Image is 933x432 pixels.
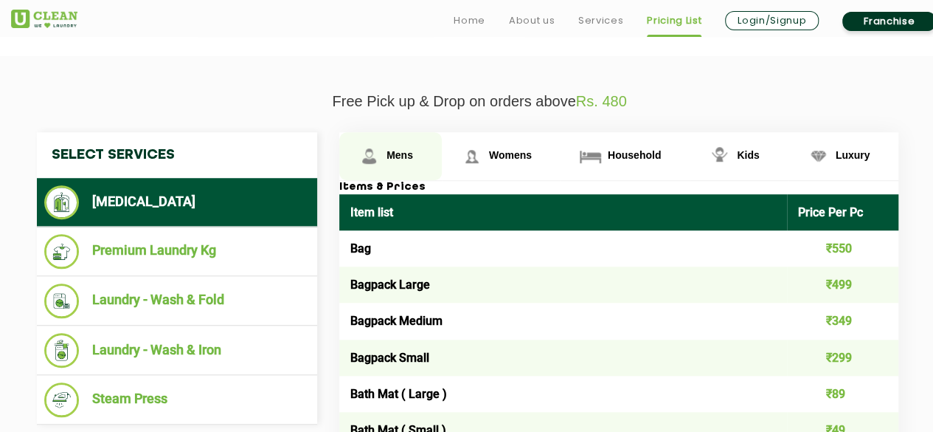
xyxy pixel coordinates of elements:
[787,267,899,303] td: ₹499
[44,383,310,417] li: Steam Press
[608,149,661,161] span: Household
[44,185,310,219] li: [MEDICAL_DATA]
[44,333,79,368] img: Laundry - Wash & Iron
[386,149,413,161] span: Mens
[44,383,79,417] img: Steam Press
[578,12,623,30] a: Services
[787,230,899,267] td: ₹550
[44,234,310,269] li: Premium Laundry Kg
[578,143,603,169] img: Household
[725,11,819,30] a: Login/Signup
[647,12,701,30] a: Pricing List
[454,12,485,30] a: Home
[44,333,310,368] li: Laundry - Wash & Iron
[707,143,732,169] img: Kids
[339,267,787,303] td: Bagpack Large
[737,149,759,161] span: Kids
[37,132,317,178] h4: Select Services
[576,93,627,109] span: Rs. 480
[489,149,532,161] span: Womens
[339,181,898,194] h3: Items & Prices
[11,10,77,28] img: UClean Laundry and Dry Cleaning
[339,340,787,376] td: Bagpack Small
[787,376,899,412] td: ₹89
[787,303,899,339] td: ₹349
[339,194,787,230] th: Item list
[339,230,787,267] td: Bag
[787,194,899,230] th: Price Per Pc
[44,234,79,269] img: Premium Laundry Kg
[459,143,485,169] img: Womens
[339,303,787,339] td: Bagpack Medium
[44,284,79,318] img: Laundry - Wash & Fold
[787,340,899,376] td: ₹299
[509,12,555,30] a: About us
[44,284,310,318] li: Laundry - Wash & Fold
[356,143,382,169] img: Mens
[836,149,870,161] span: Luxury
[339,376,787,412] td: Bath Mat ( Large )
[44,185,79,219] img: Dry Cleaning
[805,143,831,169] img: Luxury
